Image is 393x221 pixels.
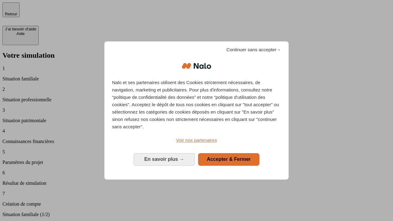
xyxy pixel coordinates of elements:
span: En savoir plus → [144,157,184,162]
button: Accepter & Fermer: Accepter notre traitement des données et fermer [198,153,259,165]
div: Bienvenue chez Nalo Gestion du consentement [104,41,289,179]
img: Logo [182,57,211,75]
span: Continuer sans accepter→ [226,46,281,53]
button: En savoir plus: Configurer vos consentements [134,153,195,165]
p: Nalo et ses partenaires utilisent des Cookies strictement nécessaires, de navigation, marketing e... [112,79,281,130]
span: Accepter & Fermer [207,157,251,162]
a: Voir nos partenaires [112,137,281,144]
span: Voir nos partenaires [176,138,217,143]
